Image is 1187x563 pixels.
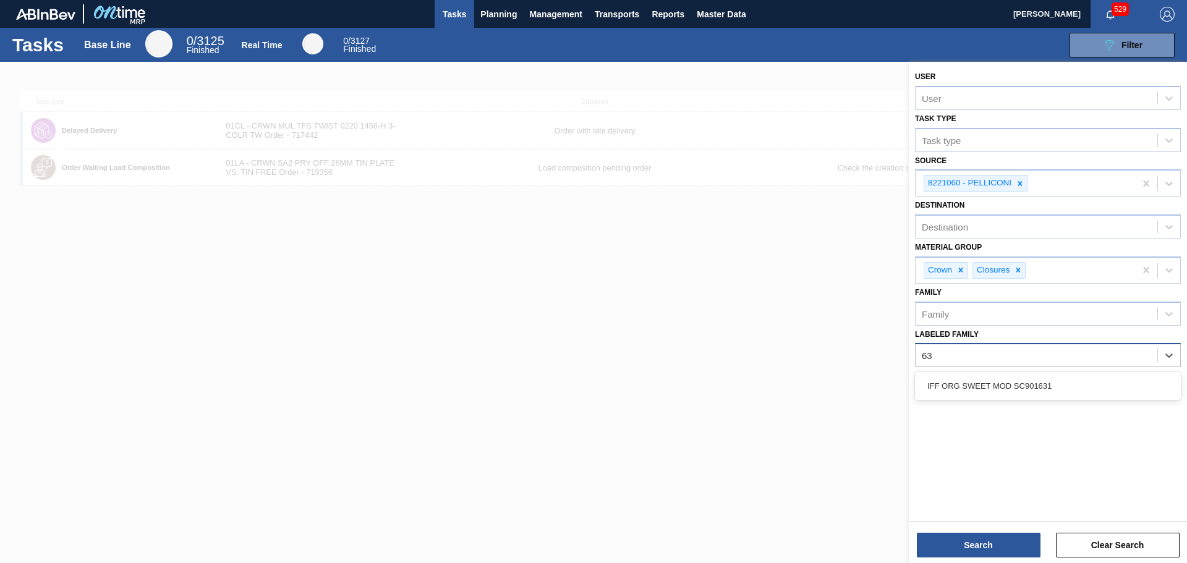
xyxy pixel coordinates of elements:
[922,308,949,319] div: Family
[1121,40,1142,50] span: Filter
[1070,33,1175,57] button: Filter
[343,37,376,53] div: Real Time
[302,33,323,54] div: Real Time
[187,36,224,54] div: Base Line
[343,36,370,46] span: / 3127
[915,375,1181,397] div: IFF ORG SWEET MOD SC901631
[343,36,348,46] span: 0
[441,7,468,22] span: Tasks
[595,7,639,22] span: Transports
[697,7,746,22] span: Master Data
[187,34,224,48] span: / 3125
[922,135,961,145] div: Task type
[652,7,684,22] span: Reports
[12,38,67,52] h1: Tasks
[1112,2,1129,16] span: 529
[915,72,935,81] label: User
[1091,6,1130,23] button: Notifications
[1160,7,1175,22] img: Logout
[84,40,131,51] div: Base Line
[529,7,582,22] span: Management
[16,9,75,20] img: TNhmsLtSVTkK8tSr43FrP2fwEKptu5GPRR3wAAAABJRU5ErkJggg==
[480,7,517,22] span: Planning
[187,34,194,48] span: 0
[915,243,982,252] label: Material Group
[922,93,942,103] div: User
[924,176,1013,191] div: 8221060 - PELLICONI
[915,330,979,339] label: Labeled Family
[915,156,947,165] label: Source
[343,44,376,54] span: Finished
[915,201,964,210] label: Destination
[922,222,968,232] div: Destination
[187,45,219,55] span: Finished
[973,263,1011,278] div: Closures
[915,114,956,123] label: Task type
[145,30,172,57] div: Base Line
[924,263,954,278] div: Crown
[242,40,283,50] div: Real Time
[915,288,942,297] label: Family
